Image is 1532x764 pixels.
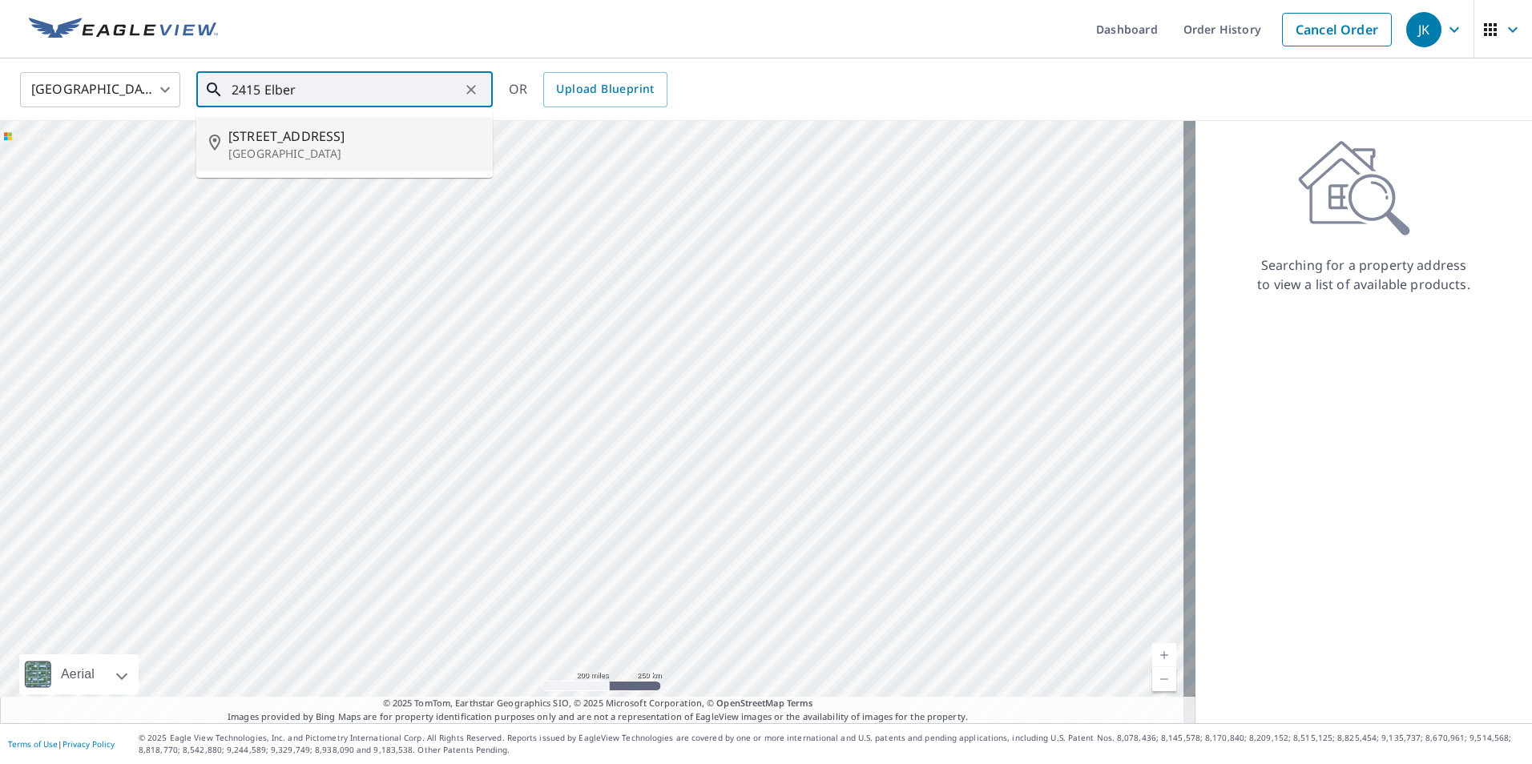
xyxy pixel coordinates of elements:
[232,67,460,112] input: Search by address or latitude-longitude
[8,739,115,749] p: |
[1152,667,1176,691] a: Current Level 5, Zoom Out
[62,738,115,750] a: Privacy Policy
[1406,12,1441,47] div: JK
[1256,255,1471,294] p: Searching for a property address to view a list of available products.
[228,146,480,162] p: [GEOGRAPHIC_DATA]
[1152,643,1176,667] a: Current Level 5, Zoom In
[8,738,58,750] a: Terms of Use
[228,127,480,146] span: [STREET_ADDRESS]
[556,79,654,99] span: Upload Blueprint
[19,654,139,694] div: Aerial
[716,697,784,709] a: OpenStreetMap
[1282,13,1392,46] a: Cancel Order
[139,732,1524,756] p: © 2025 Eagle View Technologies, Inc. and Pictometry International Corp. All Rights Reserved. Repo...
[460,78,482,101] button: Clear
[509,72,667,107] div: OR
[29,18,218,42] img: EV Logo
[383,697,813,710] span: © 2025 TomTom, Earthstar Geographics SIO, © 2025 Microsoft Corporation, ©
[787,697,813,709] a: Terms
[56,654,99,694] div: Aerial
[20,67,180,112] div: [GEOGRAPHIC_DATA]
[543,72,667,107] a: Upload Blueprint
